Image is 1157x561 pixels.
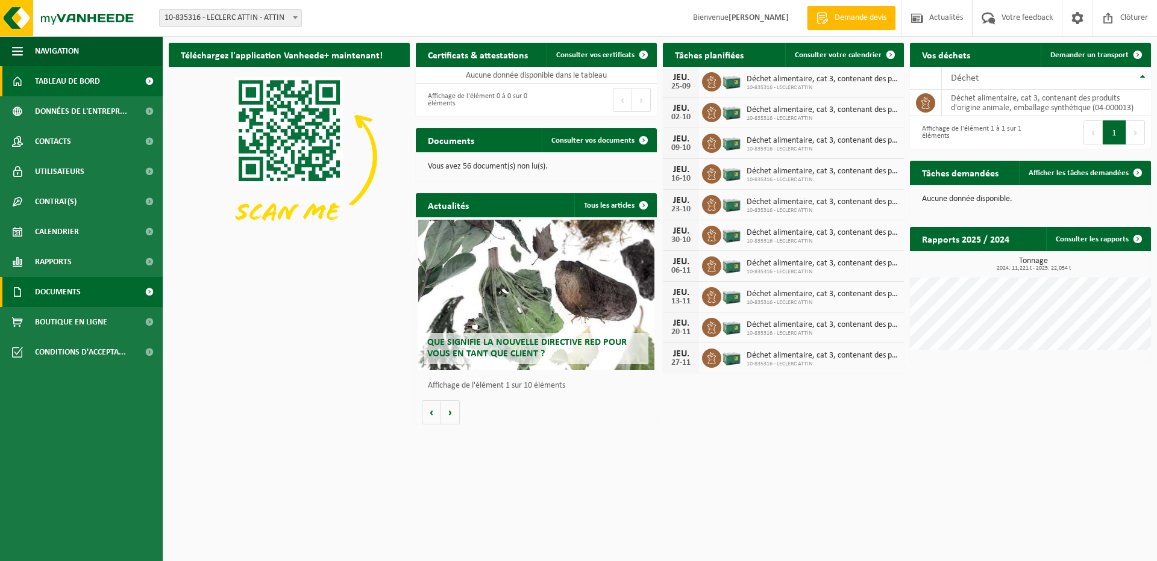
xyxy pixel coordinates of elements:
span: Déchet [951,73,979,83]
span: Déchet alimentaire, cat 3, contenant des produits d'origine animale, emballage s... [747,197,898,207]
span: 10-835316 - LECLERC ATTIN [747,330,898,337]
span: Déchet alimentaire, cat 3, contenant des produits d'origine animale, emballage s... [747,228,898,238]
div: JEU. [669,134,693,144]
span: Déchet alimentaire, cat 3, contenant des produits d'origine animale, emballage s... [747,259,898,268]
strong: [PERSON_NAME] [729,13,789,22]
button: Volgende [441,400,460,424]
a: Que signifie la nouvelle directive RED pour vous en tant que client ? [418,220,654,370]
a: Tous les articles [574,193,656,217]
span: Afficher les tâches demandées [1029,169,1129,177]
button: 1 [1103,120,1126,144]
p: Aucune donnée disponible. [922,195,1139,203]
a: Consulter votre calendrier [785,43,903,67]
span: 10-835316 - LECLERC ATTIN [747,268,898,276]
img: PB-LB-0680-HPE-GN-01 [721,193,742,214]
div: 23-10 [669,205,693,214]
div: JEU. [669,73,693,82]
span: Utilisateurs [35,157,84,187]
button: Next [632,88,651,112]
div: 20-11 [669,328,693,336]
span: Conditions d'accepta... [35,337,126,367]
div: 13-11 [669,297,693,306]
span: 10-835316 - LECLERC ATTIN [747,84,898,91]
img: PB-LB-0680-HPE-GN-01 [721,347,742,367]
span: 10-835316 - LECLERC ATTIN - ATTIN [159,9,302,27]
img: PB-LB-0680-HPE-GN-01 [721,70,742,91]
div: Affichage de l'élément 1 à 1 sur 1 éléments [916,119,1024,146]
img: PB-LB-0680-HPE-GN-01 [721,163,742,183]
span: Consulter votre calendrier [795,51,882,59]
span: Déchet alimentaire, cat 3, contenant des produits d'origine animale, emballage s... [747,320,898,330]
div: JEU. [669,318,693,328]
h2: Actualités [416,193,481,217]
span: Déchet alimentaire, cat 3, contenant des produits d'origine animale, emballage s... [747,136,898,146]
h3: Tonnage [916,257,1151,271]
a: Consulter les rapports [1046,227,1150,251]
span: 10-835316 - LECLERC ATTIN [747,361,898,368]
h2: Vos déchets [910,43,982,66]
span: Déchet alimentaire, cat 3, contenant des produits d'origine animale, emballage s... [747,290,898,299]
span: Documents [35,277,81,307]
span: Déchet alimentaire, cat 3, contenant des produits d'origine animale, emballage s... [747,75,898,84]
span: Déchet alimentaire, cat 3, contenant des produits d'origine animale, emballage s... [747,351,898,361]
div: JEU. [669,226,693,236]
span: 10-835316 - LECLERC ATTIN [747,299,898,306]
a: Consulter vos documents [542,128,656,152]
h2: Rapports 2025 / 2024 [910,227,1021,250]
div: 09-10 [669,144,693,152]
div: 16-10 [669,175,693,183]
button: Vorige [422,400,441,424]
span: Déchet alimentaire, cat 3, contenant des produits d'origine animale, emballage s... [747,167,898,176]
h2: Téléchargez l'application Vanheede+ maintenant! [169,43,395,66]
div: 30-10 [669,236,693,244]
div: JEU. [669,165,693,175]
span: Déchet alimentaire, cat 3, contenant des produits d'origine animale, emballage s... [747,105,898,115]
span: 10-835316 - LECLERC ATTIN [747,207,898,214]
span: 10-835316 - LECLERC ATTIN [747,176,898,184]
div: 27-11 [669,359,693,367]
span: Demander un transport [1050,51,1129,59]
span: Calendrier [35,217,79,247]
div: 06-11 [669,267,693,275]
div: JEU. [669,257,693,267]
div: 25-09 [669,82,693,91]
img: PB-LB-0680-HPE-GN-01 [721,285,742,306]
span: 10-835316 - LECLERC ATTIN [747,115,898,122]
img: PB-LB-0680-HPE-GN-01 [721,255,742,275]
span: Contrat(s) [35,187,77,217]
span: Rapports [35,247,72,277]
img: Download de VHEPlus App [169,67,410,247]
h2: Tâches planifiées [663,43,756,66]
div: JEU. [669,288,693,297]
span: 10-835316 - LECLERC ATTIN - ATTIN [160,10,301,26]
button: Previous [613,88,632,112]
span: Tableau de bord [35,66,100,96]
div: JEU. [669,349,693,359]
span: Consulter vos certificats [556,51,635,59]
a: Demander un transport [1041,43,1150,67]
a: Consulter vos certificats [547,43,656,67]
div: Affichage de l'élément 0 à 0 sur 0 éléments [422,87,530,113]
h2: Documents [416,128,486,152]
span: 10-835316 - LECLERC ATTIN [747,146,898,153]
img: PB-LB-0680-HPE-GN-01 [721,316,742,336]
span: Données de l'entrepr... [35,96,127,126]
h2: Certificats & attestations [416,43,540,66]
td: déchet alimentaire, cat 3, contenant des produits d'origine animale, emballage synthétique (04-00... [942,90,1151,116]
button: Next [1126,120,1145,144]
span: Navigation [35,36,79,66]
span: 2024: 11,221 t - 2025: 22,054 t [916,265,1151,271]
span: Demande devis [832,12,889,24]
td: Aucune donnée disponible dans le tableau [416,67,657,84]
p: Vous avez 56 document(s) non lu(s). [428,163,645,171]
span: Que signifie la nouvelle directive RED pour vous en tant que client ? [427,338,627,359]
p: Affichage de l'élément 1 sur 10 éléments [428,382,651,390]
img: PB-LB-0680-HPE-GN-01 [721,132,742,152]
a: Afficher les tâches demandées [1019,161,1150,185]
img: PB-LB-0680-HPE-GN-01 [721,224,742,244]
span: Boutique en ligne [35,307,107,337]
span: 10-835316 - LECLERC ATTIN [747,238,898,245]
span: Contacts [35,126,71,157]
div: JEU. [669,196,693,205]
h2: Tâches demandées [910,161,1011,184]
